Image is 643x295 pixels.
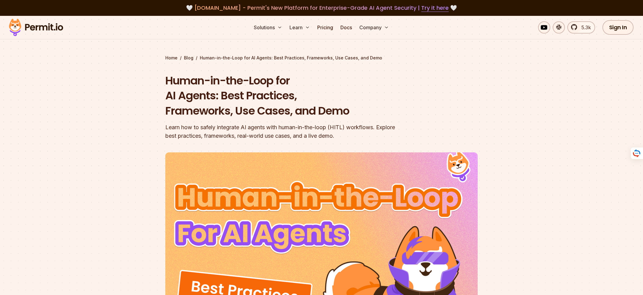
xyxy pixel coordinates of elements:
div: Learn how to safely integrate AI agents with human-in-the-loop (HITL) workflows. Explore best pra... [165,123,400,140]
a: Blog [184,55,193,61]
a: 5.3k [567,21,595,34]
a: Pricing [315,21,336,34]
span: 5.3k [578,24,591,31]
a: Home [165,55,178,61]
span: [DOMAIN_NAME] - Permit's New Platform for Enterprise-Grade AI Agent Security | [194,4,449,12]
button: Company [357,21,391,34]
a: Sign In [602,20,634,35]
img: Permit logo [6,17,66,38]
div: 🤍 🤍 [15,4,628,12]
div: / / [165,55,478,61]
a: Docs [338,21,354,34]
a: Try it here [421,4,449,12]
button: Learn [287,21,312,34]
button: Solutions [251,21,285,34]
h1: Human-in-the-Loop for AI Agents: Best Practices, Frameworks, Use Cases, and Demo [165,73,400,119]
